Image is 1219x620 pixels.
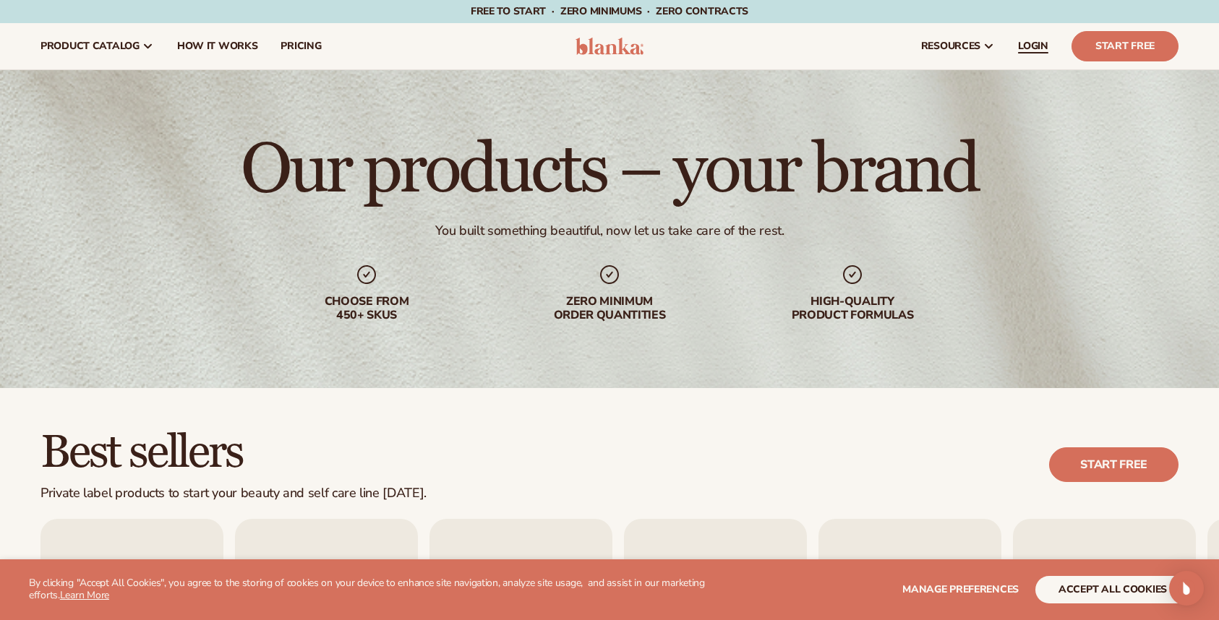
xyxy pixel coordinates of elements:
[29,577,713,602] p: By clicking "Accept All Cookies", you agree to the storing of cookies on your device to enhance s...
[902,582,1019,596] span: Manage preferences
[1072,31,1179,61] a: Start Free
[1049,447,1179,482] a: Start free
[760,295,945,322] div: High-quality product formulas
[902,576,1019,603] button: Manage preferences
[517,295,702,322] div: Zero minimum order quantities
[1018,40,1048,52] span: LOGIN
[471,4,748,18] span: Free to start · ZERO minimums · ZERO contracts
[921,40,980,52] span: resources
[60,588,109,602] a: Learn More
[576,38,644,55] img: logo
[1035,576,1190,603] button: accept all cookies
[241,136,978,205] h1: Our products – your brand
[1169,571,1204,606] div: Open Intercom Messenger
[177,40,258,52] span: How It Works
[274,295,459,322] div: Choose from 450+ Skus
[40,486,427,501] div: Private label products to start your beauty and self care line [DATE].
[910,23,1006,69] a: resources
[281,40,321,52] span: pricing
[269,23,333,69] a: pricing
[1006,23,1060,69] a: LOGIN
[166,23,270,69] a: How It Works
[40,40,140,52] span: product catalog
[435,223,784,239] div: You built something beautiful, now let us take care of the rest.
[29,23,166,69] a: product catalog
[40,429,427,477] h2: Best sellers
